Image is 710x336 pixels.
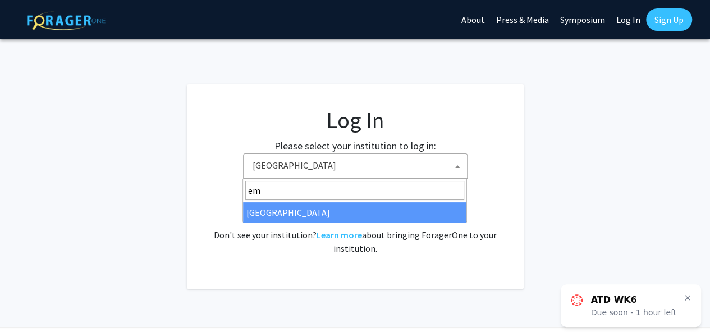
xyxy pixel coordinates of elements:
h1: Log In [209,107,501,134]
span: Baylor University [243,153,468,179]
li: [GEOGRAPHIC_DATA] [243,202,466,223]
img: ForagerOne Logo [27,11,106,30]
iframe: Chat [8,285,48,328]
input: Search [245,181,464,200]
a: Learn more about bringing ForagerOne to your institution [317,229,362,240]
div: No account? . Don't see your institution? about bringing ForagerOne to your institution. [209,201,501,255]
span: Baylor University [248,154,467,177]
label: Please select your institution to log in: [274,138,436,153]
a: Sign Up [646,8,692,31]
